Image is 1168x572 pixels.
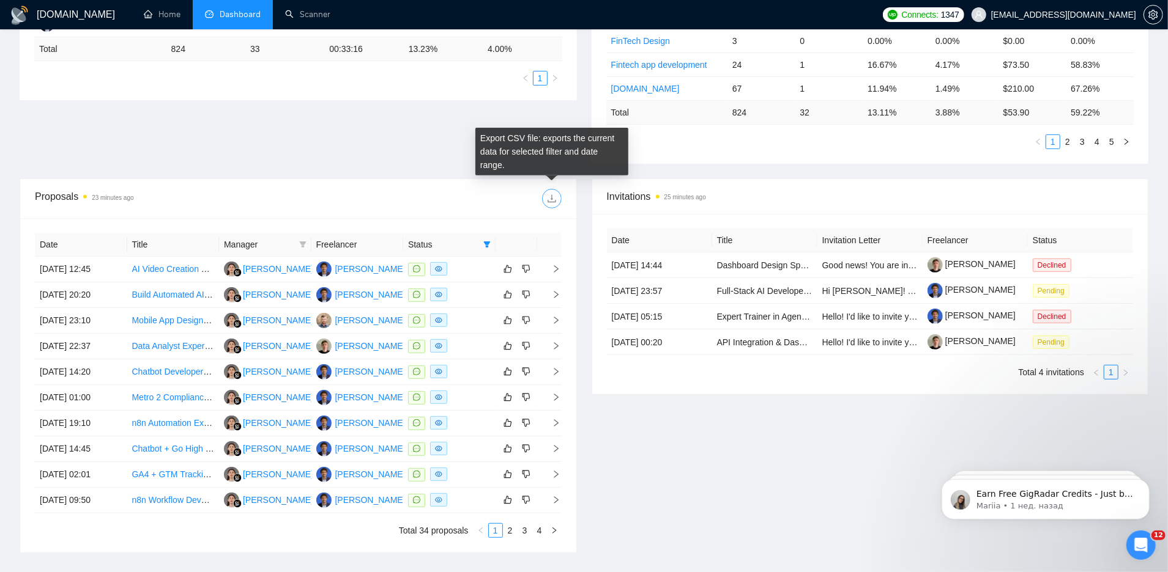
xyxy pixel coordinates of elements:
[1035,138,1042,145] span: left
[607,329,712,355] td: [DATE] 00:20
[522,341,530,351] span: dislike
[795,53,863,76] td: 1
[522,75,529,82] span: left
[132,264,371,274] a: AI Video Creation Specialist (Social Media Content, n8n, Veo3)
[335,365,406,378] div: [PERSON_NAME]
[324,37,403,61] td: 00:33:16
[518,523,532,538] li: 3
[522,495,530,505] span: dislike
[1119,134,1134,149] button: right
[712,304,817,329] td: Expert Trainer in Agentic AI & n8n Automation Workflows
[1144,5,1163,24] button: setting
[35,189,298,208] div: Proposals
[408,238,478,251] span: Status
[1061,135,1074,148] a: 2
[243,391,313,404] div: [PERSON_NAME]
[132,392,381,402] a: Metro 2 Compliance Specialist - Credit Reporting & Repair Expert
[224,469,313,479] a: KK[PERSON_NAME]
[92,194,133,201] time: 23 minutes ago
[233,474,242,482] img: gigradar-bm.png
[547,523,562,538] button: right
[522,290,530,299] span: dislike
[519,287,534,302] button: dislike
[435,291,442,298] span: eye
[543,194,561,204] span: download
[504,524,517,537] a: 2
[500,262,515,276] button: like
[727,53,795,76] td: 24
[243,416,313,430] div: [PERSON_NAME]
[316,469,406,479] a: DU[PERSON_NAME]
[1033,285,1074,295] a: Pending
[1119,134,1134,149] li: Next Page
[931,76,999,100] td: 1.49%
[522,315,530,325] span: dislike
[35,359,127,385] td: [DATE] 14:20
[928,257,943,273] img: c16qgZ-oQcZDzoWJOFa44TrLREkIBF44DBOJ8K7Im6srdQhifrIjat4Clsu1Ot_1bm
[1104,365,1118,380] li: 1
[500,339,515,353] button: like
[413,368,420,375] span: message
[551,527,558,534] span: right
[413,265,420,273] span: message
[500,287,515,302] button: like
[335,313,406,327] div: [PERSON_NAME]
[413,342,420,350] span: message
[727,76,795,100] td: 67
[928,336,1016,346] a: [PERSON_NAME]
[316,366,406,376] a: DU[PERSON_NAME]
[518,71,533,86] li: Previous Page
[475,128,628,175] div: Export CSV file: exports the current data for selected filter and date range.
[863,76,931,100] td: 11.94%
[795,76,863,100] td: 1
[1076,135,1089,148] a: 3
[888,10,898,20] img: upwork-logo.png
[35,233,127,257] th: Date
[1046,134,1060,149] li: 1
[1028,229,1133,252] th: Status
[606,100,727,124] td: Total
[504,264,512,274] span: like
[607,229,712,252] th: Date
[489,524,502,537] a: 1
[532,523,547,538] li: 4
[243,493,313,507] div: [PERSON_NAME]
[1089,365,1104,380] button: left
[233,371,242,380] img: gigradar-bm.png
[224,315,313,324] a: KK[PERSON_NAME]
[435,317,442,324] span: eye
[233,320,242,328] img: gigradar-bm.png
[928,309,943,324] img: c1hXM9bnB2RvzThLaBMv-EFriFBFov-fS4vrx8gLApOf6YtN3vHWnOixsiKQyUVnJ4
[519,390,534,405] button: dislike
[1019,365,1084,380] li: Total 4 invitations
[413,471,420,478] span: message
[132,290,420,299] a: Build Automated AI Sales Funnel + Content Engine (Fortune After 40 Brand)
[245,37,324,61] td: 33
[335,288,406,301] div: [PERSON_NAME]
[224,364,239,380] img: KK
[413,445,420,452] span: message
[611,36,671,46] a: FinTech Design
[132,341,373,351] a: Data Analyst Expert (E-commerce / Personal Healthcare Niche)
[243,442,313,455] div: [PERSON_NAME]
[504,418,512,428] span: like
[335,391,406,404] div: [PERSON_NAME]
[1126,530,1156,560] iframe: Intercom live chat
[504,367,512,376] span: like
[863,100,931,124] td: 13.11 %
[316,392,406,402] a: DU[PERSON_NAME]
[132,367,286,376] a: Chatbot Developer with GHL Experience
[224,392,313,402] a: KK[PERSON_NAME]
[224,416,239,431] img: KK
[243,262,313,276] div: [PERSON_NAME]
[500,390,515,405] button: like
[1033,310,1071,323] span: Declined
[519,313,534,328] button: dislike
[316,417,406,427] a: DU[PERSON_NAME]
[316,441,332,457] img: DU
[518,71,533,86] button: left
[533,71,548,86] li: 1
[224,366,313,376] a: KK[PERSON_NAME]
[1046,135,1060,148] a: 1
